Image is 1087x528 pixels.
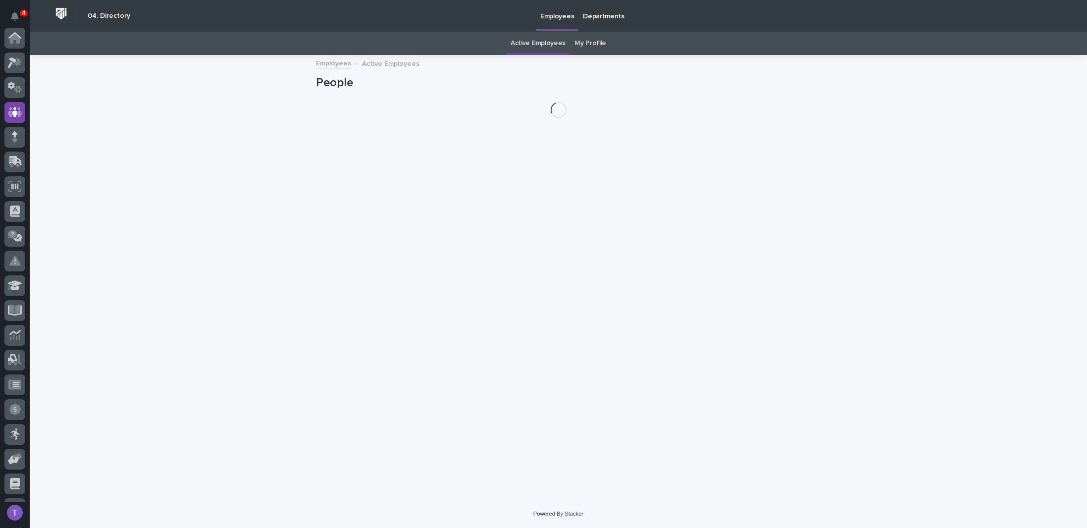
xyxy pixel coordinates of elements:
[88,12,130,20] h2: 04. Directory
[52,4,70,23] img: Workspace Logo
[4,502,25,523] button: users-avatar
[12,12,25,28] div: Notifications4
[574,32,606,55] a: My Profile
[533,511,583,517] a: Powered By Stacker
[316,57,351,68] a: Employees
[362,57,419,68] p: Active Employees
[316,76,801,90] h1: People
[511,32,566,55] a: Active Employees
[4,6,25,27] button: Notifications
[22,9,25,16] p: 4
